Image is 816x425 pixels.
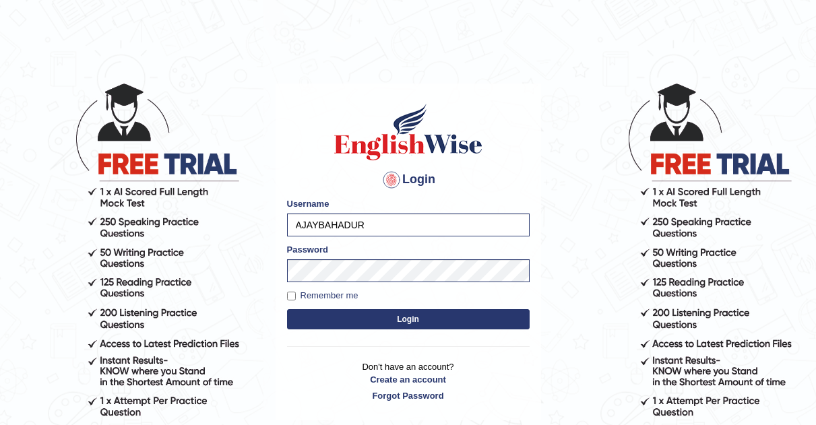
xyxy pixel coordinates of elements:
p: Don't have an account? [287,360,530,402]
input: Remember me [287,292,296,300]
a: Forgot Password [287,389,530,402]
button: Login [287,309,530,329]
a: Create an account [287,373,530,386]
label: Password [287,243,328,256]
h4: Login [287,169,530,191]
img: Logo of English Wise sign in for intelligent practice with AI [332,102,485,162]
label: Username [287,197,329,210]
label: Remember me [287,289,358,302]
